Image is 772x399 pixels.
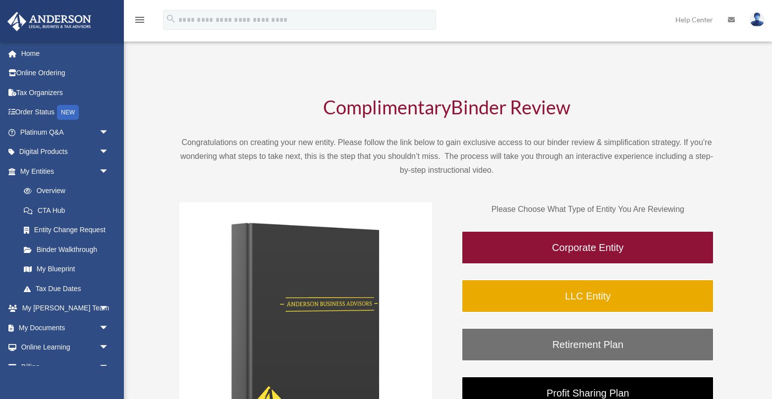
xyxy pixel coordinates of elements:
[461,231,714,264] a: Corporate Entity
[14,279,124,299] a: Tax Due Dates
[461,279,714,313] a: LLC Entity
[7,83,124,102] a: Tax Organizers
[14,220,124,240] a: Entity Change Request
[7,318,124,338] a: My Documentsarrow_drop_down
[461,202,714,216] p: Please Choose What Type of Entity You Are Reviewing
[99,357,119,377] span: arrow_drop_down
[99,318,119,338] span: arrow_drop_down
[7,122,124,142] a: Platinum Q&Aarrow_drop_down
[134,14,146,26] i: menu
[7,142,124,162] a: Digital Productsarrow_drop_down
[14,200,124,220] a: CTA Hub
[4,12,94,31] img: Anderson Advisors Platinum Portal
[165,13,176,24] i: search
[99,299,119,319] span: arrow_drop_down
[323,96,451,118] span: Complimentary
[99,338,119,358] span: arrow_drop_down
[7,299,124,318] a: My [PERSON_NAME] Teamarrow_drop_down
[57,105,79,120] div: NEW
[750,12,765,27] img: User Pic
[7,161,124,181] a: My Entitiesarrow_drop_down
[7,44,124,63] a: Home
[14,259,124,279] a: My Blueprint
[7,357,124,377] a: Billingarrow_drop_down
[99,142,119,162] span: arrow_drop_down
[99,161,119,182] span: arrow_drop_down
[99,122,119,143] span: arrow_drop_down
[7,63,124,83] a: Online Ordering
[14,181,124,201] a: Overview
[7,102,124,123] a: Order StatusNEW
[134,17,146,26] a: menu
[7,338,124,357] a: Online Learningarrow_drop_down
[461,328,714,361] a: Retirement Plan
[14,240,119,259] a: Binder Walkthrough
[179,136,715,177] p: Congratulations on creating your new entity. Please follow the link below to gain exclusive acces...
[451,96,570,118] span: Binder Review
